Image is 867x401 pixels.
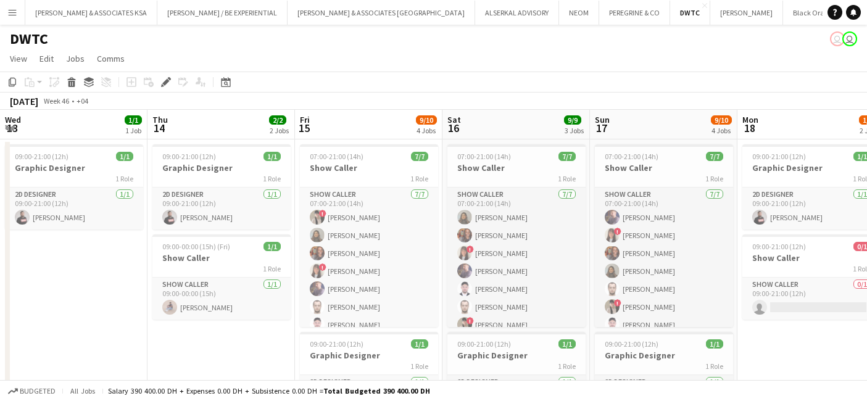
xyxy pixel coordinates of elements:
[125,126,141,135] div: 1 Job
[152,252,291,263] h3: Show Caller
[10,30,48,48] h1: DWTC
[411,152,428,161] span: 7/7
[5,162,143,173] h3: Graphic Designer
[115,174,133,183] span: 1 Role
[5,51,32,67] a: View
[3,121,21,135] span: 13
[742,114,758,125] span: Mon
[300,350,438,361] h3: Graphic Designer
[595,188,733,337] app-card-role: Show Caller7/707:00-21:00 (14h)[PERSON_NAME]![PERSON_NAME][PERSON_NAME][PERSON_NAME][PERSON_NAME]...
[66,53,85,64] span: Jobs
[614,299,621,307] span: !
[68,386,97,395] span: All jobs
[300,188,438,337] app-card-role: Show Caller7/707:00-21:00 (14h)![PERSON_NAME][PERSON_NAME][PERSON_NAME]![PERSON_NAME][PERSON_NAME...
[5,188,143,229] app-card-role: 2D Designer1/109:00-21:00 (12h)[PERSON_NAME]
[323,386,430,395] span: Total Budgeted 390 400.00 DH
[446,121,461,135] span: 16
[97,53,125,64] span: Comms
[152,144,291,229] app-job-card: 09:00-21:00 (12h)1/1Graphic Designer1 Role2D Designer1/109:00-21:00 (12h)[PERSON_NAME]
[263,174,281,183] span: 1 Role
[705,362,723,371] span: 1 Role
[10,53,27,64] span: View
[5,114,21,125] span: Wed
[35,51,59,67] a: Edit
[711,115,732,125] span: 9/10
[310,152,363,161] span: 07:00-21:00 (14h)
[411,339,428,349] span: 1/1
[447,188,586,337] app-card-role: Show Caller7/707:00-21:00 (14h)[PERSON_NAME][PERSON_NAME]![PERSON_NAME][PERSON_NAME][PERSON_NAME]...
[595,114,610,125] span: Sun
[593,121,610,135] span: 17
[752,242,806,251] span: 09:00-21:00 (12h)
[263,152,281,161] span: 1/1
[319,263,326,271] span: !
[706,339,723,349] span: 1/1
[410,362,428,371] span: 1 Role
[595,350,733,361] h3: Graphic Designer
[467,246,474,253] span: !
[705,174,723,183] span: 1 Role
[300,162,438,173] h3: Show Caller
[830,31,845,46] app-user-avatar: Glenda Castelino
[740,121,758,135] span: 18
[417,126,436,135] div: 4 Jobs
[447,144,586,327] app-job-card: 07:00-21:00 (14h)7/7Show Caller1 RoleShow Caller7/707:00-21:00 (14h)[PERSON_NAME][PERSON_NAME]![P...
[447,162,586,173] h3: Show Caller
[152,162,291,173] h3: Graphic Designer
[300,114,310,125] span: Fri
[300,144,438,327] app-job-card: 07:00-21:00 (14h)7/7Show Caller1 RoleShow Caller7/707:00-21:00 (14h)![PERSON_NAME][PERSON_NAME][P...
[270,126,289,135] div: 2 Jobs
[558,362,576,371] span: 1 Role
[157,1,288,25] button: [PERSON_NAME] / BE EXPERIENTIAL
[288,1,475,25] button: [PERSON_NAME] & ASSOCIATES [GEOGRAPHIC_DATA]
[559,1,599,25] button: NEOM
[41,96,72,105] span: Week 46
[162,152,216,161] span: 09:00-21:00 (12h)
[783,1,847,25] button: Black Orange
[558,152,576,161] span: 7/7
[10,95,38,107] div: [DATE]
[125,115,142,125] span: 1/1
[595,144,733,327] app-job-card: 07:00-21:00 (14h)7/7Show Caller1 RoleShow Caller7/707:00-21:00 (14h)[PERSON_NAME]![PERSON_NAME][P...
[558,174,576,183] span: 1 Role
[20,387,56,395] span: Budgeted
[457,339,511,349] span: 09:00-21:00 (12h)
[670,1,710,25] button: DWTC
[152,278,291,320] app-card-role: Show Caller1/109:00-00:00 (15h)[PERSON_NAME]
[558,339,576,349] span: 1/1
[116,152,133,161] span: 1/1
[162,242,230,251] span: 09:00-00:00 (15h) (Fri)
[614,228,621,235] span: !
[310,339,363,349] span: 09:00-21:00 (12h)
[706,152,723,161] span: 7/7
[605,152,658,161] span: 07:00-21:00 (14h)
[564,115,581,125] span: 9/9
[447,350,586,361] h3: Graphic Designer
[263,242,281,251] span: 1/1
[595,162,733,173] h3: Show Caller
[752,152,806,161] span: 09:00-21:00 (12h)
[298,121,310,135] span: 15
[25,1,157,25] button: [PERSON_NAME] & ASSOCIATES KSA
[710,1,783,25] button: [PERSON_NAME]
[467,317,474,325] span: !
[39,53,54,64] span: Edit
[92,51,130,67] a: Comms
[151,121,168,135] span: 14
[269,115,286,125] span: 2/2
[410,174,428,183] span: 1 Role
[475,1,559,25] button: ALSERKAL ADVISORY
[152,114,168,125] span: Thu
[5,144,143,229] app-job-card: 09:00-21:00 (12h)1/1Graphic Designer1 Role2D Designer1/109:00-21:00 (12h)[PERSON_NAME]
[605,339,658,349] span: 09:00-21:00 (12h)
[15,152,68,161] span: 09:00-21:00 (12h)
[416,115,437,125] span: 9/10
[599,1,670,25] button: PEREGRINE & CO
[152,234,291,320] app-job-card: 09:00-00:00 (15h) (Fri)1/1Show Caller1 RoleShow Caller1/109:00-00:00 (15h)[PERSON_NAME]
[711,126,731,135] div: 4 Jobs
